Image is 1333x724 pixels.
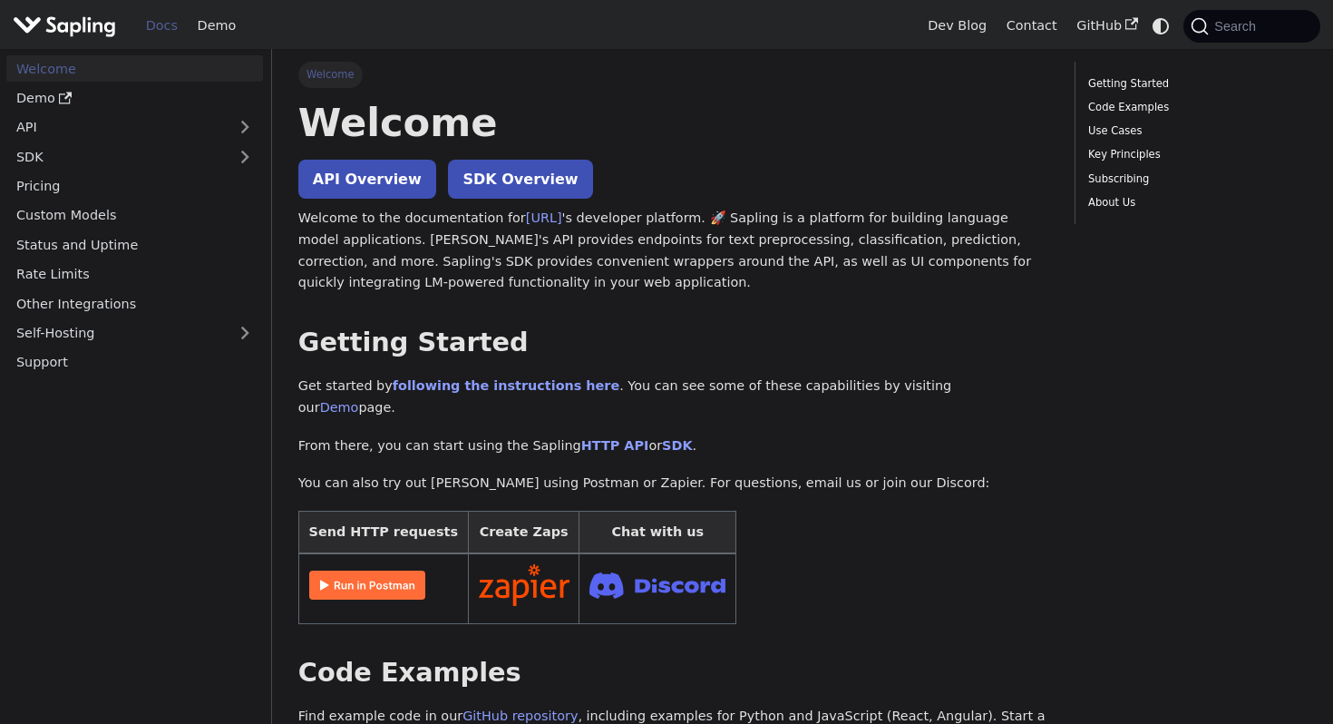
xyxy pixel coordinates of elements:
[298,98,1048,147] h1: Welcome
[918,12,996,40] a: Dev Blog
[526,210,562,225] a: [URL]
[581,438,649,453] a: HTTP API
[1209,19,1267,34] span: Search
[6,173,263,200] a: Pricing
[188,12,246,40] a: Demo
[1088,99,1300,116] a: Code Examples
[1088,194,1300,211] a: About Us
[13,13,116,39] img: Sapling.ai
[1088,171,1300,188] a: Subscribing
[320,400,359,415] a: Demo
[1088,75,1300,93] a: Getting Started
[13,13,122,39] a: Sapling.aiSapling.ai
[298,208,1048,294] p: Welcome to the documentation for 's developer platform. 🚀 Sapling is a platform for building lang...
[298,435,1048,457] p: From there, you can start using the Sapling or .
[1066,12,1147,40] a: GitHub
[662,438,692,453] a: SDK
[1088,146,1300,163] a: Key Principles
[136,12,188,40] a: Docs
[298,327,1048,359] h2: Getting Started
[298,657,1048,690] h2: Code Examples
[298,376,1048,419] p: Get started by . You can see some of these capabilities by visiting our page.
[227,143,263,170] button: Expand sidebar category 'SDK'
[298,160,436,199] a: API Overview
[1183,10,1319,43] button: Search (Command+K)
[6,290,263,317] a: Other Integrations
[6,143,227,170] a: SDK
[298,62,363,87] span: Welcome
[298,512,468,554] th: Send HTTP requests
[589,567,725,604] img: Join Discord
[6,202,263,229] a: Custom Models
[6,261,263,288] a: Rate Limits
[6,320,263,347] a: Self-Hosting
[393,378,619,393] a: following the instructions here
[479,564,569,606] img: Connect in Zapier
[6,231,263,258] a: Status and Uptime
[6,349,263,376] a: Support
[448,160,592,199] a: SDK Overview
[6,55,263,82] a: Welcome
[309,571,425,600] img: Run in Postman
[1148,13,1174,39] button: Switch between dark and light mode (currently system mode)
[468,512,579,554] th: Create Zaps
[579,512,736,554] th: Chat with us
[227,114,263,141] button: Expand sidebar category 'API'
[298,473,1048,494] p: You can also try out [PERSON_NAME] using Postman or Zapier. For questions, email us or join our D...
[997,12,1067,40] a: Contact
[462,709,578,723] a: GitHub repository
[6,85,263,112] a: Demo
[6,114,227,141] a: API
[1088,122,1300,140] a: Use Cases
[298,62,1048,87] nav: Breadcrumbs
